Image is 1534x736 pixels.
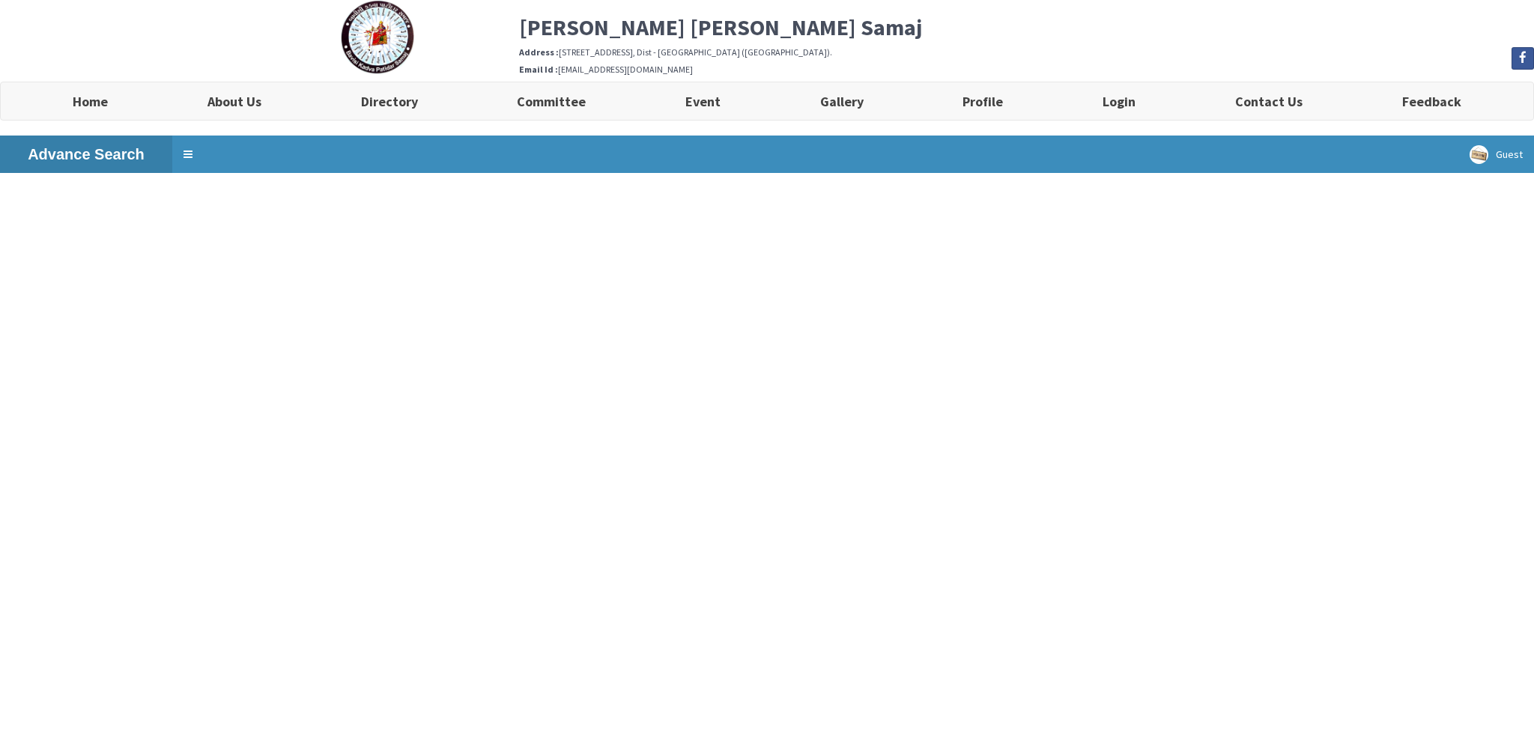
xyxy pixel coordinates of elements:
[1402,93,1461,110] b: Feedback
[962,93,1003,110] b: Profile
[1186,82,1353,120] a: Contact Us
[519,64,558,75] b: Email Id :
[1496,147,1523,161] span: Guest
[1352,82,1511,120] a: Feedback
[1103,93,1136,110] b: Login
[517,93,586,110] b: Committee
[23,82,158,120] a: Home
[519,13,922,41] b: [PERSON_NAME] [PERSON_NAME] Samaj
[311,82,467,120] a: Directory
[73,93,108,110] b: Home
[1458,136,1534,173] a: Guest
[820,93,864,110] b: Gallery
[1235,93,1303,110] b: Contact Us
[1470,145,1488,164] img: User Image
[519,46,559,58] b: Address :
[158,82,312,120] a: About Us
[685,93,721,110] b: Event
[770,82,913,120] a: Gallery
[1053,82,1186,120] a: Login
[913,82,1053,120] a: Profile
[467,82,636,120] a: Committee
[636,82,771,120] a: Event
[361,93,418,110] b: Directory
[519,47,1534,57] h6: [STREET_ADDRESS], Dist - [GEOGRAPHIC_DATA] ([GEOGRAPHIC_DATA]).
[28,146,145,162] b: Advance Search
[207,93,261,110] b: About Us
[519,64,1534,74] h6: [EMAIL_ADDRESS][DOMAIN_NAME]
